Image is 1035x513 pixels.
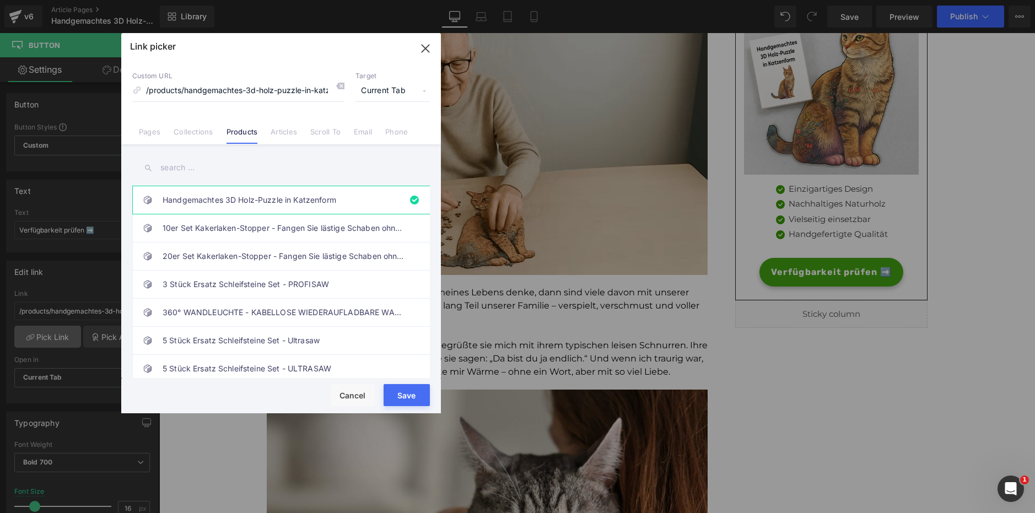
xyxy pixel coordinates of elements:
a: Pages [139,127,160,144]
input: https://gempages.net [132,80,344,101]
p: Handgefertigte Qualität [629,195,729,208]
a: 10er Set Kakerlaken-Stopper - Fangen Sie lästige Schaben ohne Gifte [163,214,405,242]
span: 1 [1020,476,1029,484]
span: Jedes Mal, wenn ich nach Hause kam, begrüßte sie mich mit ihrem typischen leisen Schnurren. Ihre ... [107,307,548,344]
p: Vielseitig einsetzbar [629,180,729,193]
a: 3 Stück Ersatz Schleifsteine Set - PROFISAW [163,271,405,298]
span: Verfügbarkeit prüfen ➡️ [612,233,732,246]
span: Current Tab [355,80,430,101]
a: Handgemachtes 3D Holz-Puzzle in Katzenform [163,186,405,214]
p: Link picker [130,41,176,52]
a: Articles [271,127,297,144]
a: Phone [385,127,408,144]
button: Save [384,384,430,406]
a: Verfügbarkeit prüfen ➡️ [600,225,744,253]
p: Nachhaltiges Naturholz [629,165,729,177]
p: Target [355,72,430,80]
span: Wenn ich an die schönsten Momente meines Lebens denke, dann sind viele davon mit unserer Katze Mi... [107,254,540,291]
a: 20er Set Kakerlaken-Stopper - Fangen Sie lästige Schaben ohne Gifte [163,242,405,270]
a: 5 Stück Ersatz Schleifsteine Set - Ultrasaw [163,327,405,354]
a: Email [354,127,372,144]
button: Cancel [331,384,375,406]
a: Products [227,127,258,144]
iframe: Intercom live chat [998,476,1024,502]
a: Scroll To [310,127,341,144]
a: Collections [174,127,213,144]
a: 360° WANDLEUCHTE - KABELLOSE WIEDERAUFLADBARE WANDLEUCHTE [163,299,405,326]
p: Custom URL [132,72,344,80]
a: 5 Stück Ersatz Schleifsteine Set - ULTRASAW [163,355,405,382]
p: Einzigartiges Design [629,150,729,163]
input: search ... [132,155,430,180]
